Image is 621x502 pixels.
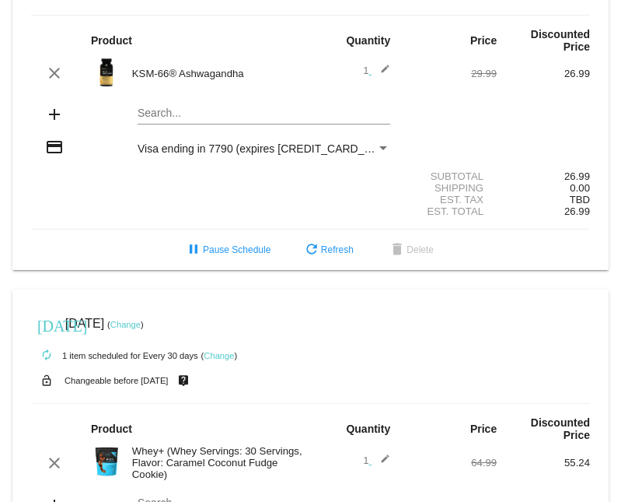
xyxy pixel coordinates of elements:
div: 26.99 [497,170,590,182]
small: ( ) [201,351,238,360]
span: Refresh [302,244,354,255]
div: 64.99 [403,457,497,469]
strong: Quantity [346,34,390,47]
button: Refresh [290,236,366,264]
strong: Quantity [346,423,390,435]
mat-icon: pause [184,241,203,260]
div: 29.99 [403,68,497,79]
mat-icon: delete [388,241,406,260]
img: Image-1-Carousel-Whey-2lb-CCFC-1.png [91,446,122,477]
a: Change [110,320,141,329]
mat-icon: edit [372,454,390,472]
div: 26.99 [497,68,590,79]
span: Delete [388,244,434,255]
div: KSM-66® Ashwagandha [124,68,311,79]
strong: Discounted Price [531,28,590,53]
mat-select: Payment Method [138,142,390,155]
button: Delete [375,236,446,264]
small: ( ) [107,320,144,329]
span: 26.99 [564,205,590,217]
mat-icon: credit_card [45,138,64,156]
a: Change [204,351,234,360]
strong: Price [470,423,497,435]
mat-icon: [DATE] [37,315,56,334]
mat-icon: add [45,105,64,124]
mat-icon: refresh [302,241,321,260]
strong: Price [470,34,497,47]
mat-icon: clear [45,64,64,82]
mat-icon: clear [45,454,64,472]
input: Search... [138,107,390,120]
img: Image-1-Carousel-Ash-1000x1000-Transp-v2.png [91,57,122,88]
strong: Product [91,423,132,435]
div: Est. Total [403,205,497,217]
strong: Discounted Price [531,416,590,441]
span: 1 [363,455,390,466]
div: Subtotal [403,170,497,182]
span: Visa ending in 7790 (expires [CREDIT_CARD_DATA]) [138,142,398,155]
div: 55.24 [497,457,590,469]
mat-icon: edit [372,64,390,82]
strong: Product [91,34,132,47]
mat-icon: live_help [174,370,193,391]
small: Changeable before [DATE] [65,376,169,385]
span: 0.00 [570,182,590,194]
div: Shipping [403,182,497,194]
span: TBD [570,194,590,205]
span: Pause Schedule [184,244,270,255]
span: 1 [363,65,390,76]
div: Whey+ (Whey Servings: 30 Servings, Flavor: Caramel Coconut Fudge Cookie) [124,445,311,480]
div: Est. Tax [403,194,497,205]
mat-icon: autorenew [37,346,56,365]
small: 1 item scheduled for Every 30 days [31,351,198,360]
mat-icon: lock_open [37,370,56,391]
button: Pause Schedule [172,236,283,264]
